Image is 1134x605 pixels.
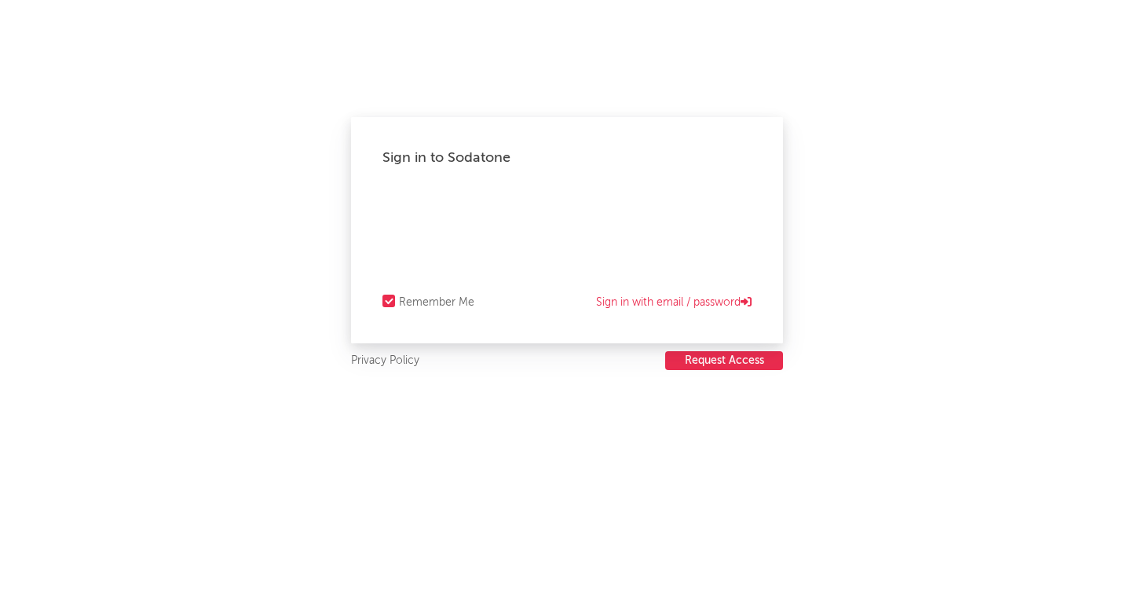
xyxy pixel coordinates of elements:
[596,293,752,312] a: Sign in with email / password
[665,351,783,370] button: Request Access
[382,148,752,167] div: Sign in to Sodatone
[351,351,419,371] a: Privacy Policy
[399,293,474,312] div: Remember Me
[665,351,783,371] a: Request Access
